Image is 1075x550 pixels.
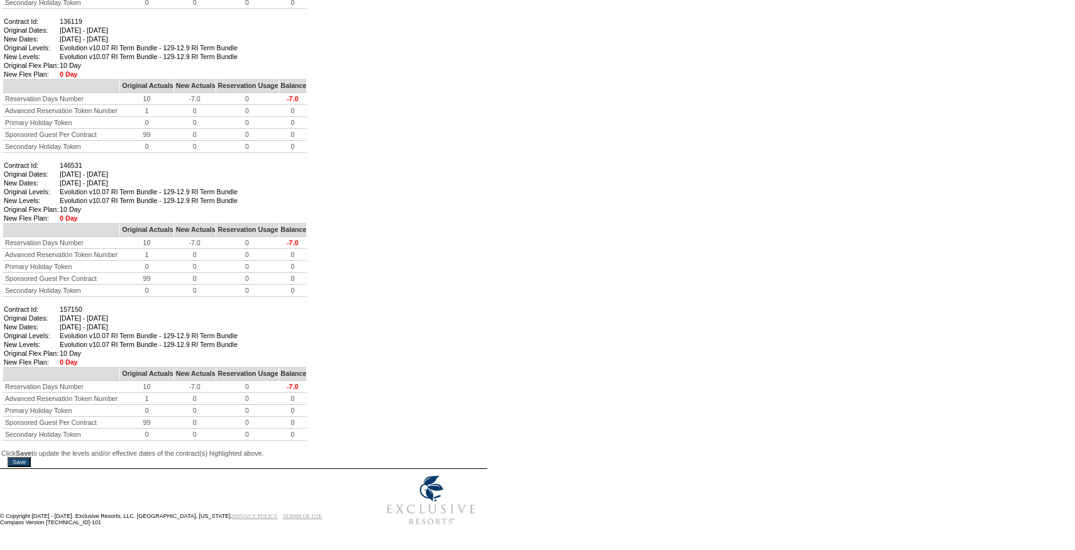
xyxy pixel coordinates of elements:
td: 0 [278,273,307,285]
td: 0 [278,261,307,273]
td: Evolution v10.07 RI Term Bundle - 129-12.9 RI Term Bundle [60,53,238,60]
td: 0 [120,285,174,297]
td: [DATE] - [DATE] [60,35,238,43]
td: 0 [174,405,216,417]
td: Advanced Reservation Token Number [3,105,120,117]
td: -7.0 [278,93,307,105]
td: 1 [120,105,174,117]
td: New Levels: [4,197,58,204]
td: 0 [216,249,278,261]
td: 0 [174,261,216,273]
td: [DATE] - [DATE] [60,170,238,178]
td: Original Levels: [4,332,58,339]
td: Balance [278,80,307,93]
td: Reservation Days Number [3,93,120,105]
td: 0 [216,405,278,417]
td: Advanced Reservation Token Number [3,249,120,261]
td: 0 [278,405,307,417]
td: 1 [120,393,174,405]
td: Primary Holiday Token [3,117,120,129]
td: 0 [174,429,216,441]
td: 99 [120,417,174,429]
td: 0 [120,405,174,417]
td: Contract Id: [4,305,58,313]
td: -7.0 [278,381,307,393]
td: 0 [216,93,278,105]
td: Primary Holiday Token [3,405,120,417]
td: 0 [278,249,307,261]
td: Evolution v10.07 RI Term Bundle - 129-12.9 RI Term Bundle [60,197,238,204]
td: 10 [120,381,174,393]
td: New Actuals [174,224,216,237]
td: 0 [174,417,216,429]
td: 0 [216,261,278,273]
td: Original Dates: [4,314,58,322]
td: 1 [120,249,174,261]
td: New Dates: [4,179,58,187]
td: Sponsored Guest Per Contract [3,129,120,141]
td: Original Actuals [120,224,174,237]
img: Exclusive Resorts [375,469,487,532]
td: 99 [120,129,174,141]
td: 0 [216,381,278,393]
td: 10 [120,93,174,105]
td: 0 [120,261,174,273]
td: New Dates: [4,35,58,43]
td: 0 [278,105,307,117]
td: 0 [120,141,174,153]
td: Reservation Days Number [3,381,120,393]
td: 10 [120,237,174,249]
td: 0 [216,393,278,405]
td: 0 [216,285,278,297]
td: New Flex Plan: [4,214,58,222]
td: -7.0 [174,237,216,249]
td: 0 [174,285,216,297]
td: 99 [120,273,174,285]
td: Primary Holiday Token [3,261,120,273]
td: New Actuals [174,80,216,93]
td: Secondary Holiday Token [3,429,120,441]
td: 0 [278,393,307,405]
td: Balance [278,368,307,381]
input: Save [8,457,31,467]
a: TERMS OF USE [283,513,322,519]
td: Original Actuals [120,80,174,93]
td: [DATE] - [DATE] [60,179,238,187]
b: Save [16,449,31,457]
td: Sponsored Guest Per Contract [3,417,120,429]
td: New Levels: [4,341,58,348]
td: Original Flex Plan: [4,206,58,213]
td: 0 [174,105,216,117]
td: 136119 [60,18,238,25]
td: [DATE] - [DATE] [60,323,238,331]
p: Click to update the levels and/or effective dates of the contract(s) highlighted above. [1,449,486,457]
td: 0 [216,273,278,285]
td: Evolution v10.07 RI Term Bundle - 129-12.9 RI Term Bundle [60,44,238,52]
a: PRIVACY POLICY [232,513,278,519]
td: 146531 [60,162,238,169]
td: Balance [278,224,307,237]
td: 0 Day [60,358,238,366]
td: -7.0 [174,93,216,105]
td: 0 [174,273,216,285]
td: -7.0 [174,381,216,393]
td: 0 Day [60,214,238,222]
td: New Levels: [4,53,58,60]
td: New Flex Plan: [4,70,58,78]
td: 0 [278,117,307,129]
td: Contract Id: [4,18,58,25]
td: 0 [278,129,307,141]
td: 0 [216,105,278,117]
td: Original Actuals [120,368,174,381]
td: Original Flex Plan: [4,62,58,69]
td: New Dates: [4,323,58,331]
td: 0 [174,249,216,261]
td: Reservation Usage [216,224,278,237]
td: Reservation Days Number [3,237,120,249]
td: Contract Id: [4,162,58,169]
td: 0 [278,285,307,297]
td: Advanced Reservation Token Number [3,393,120,405]
td: Original Dates: [4,26,58,34]
td: 0 [174,129,216,141]
td: 0 [278,417,307,429]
